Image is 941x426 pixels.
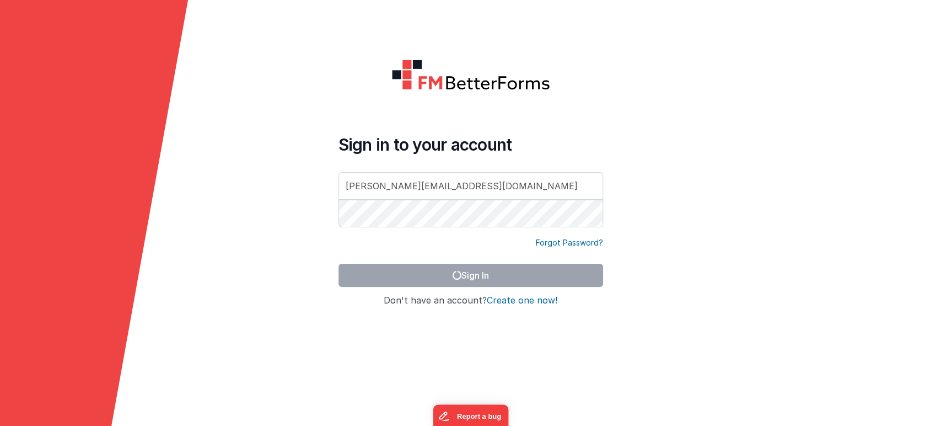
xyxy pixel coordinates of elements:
[338,296,603,306] h4: Don't have an account?
[536,237,603,248] a: Forgot Password?
[338,172,603,200] input: Email Address
[487,296,557,306] button: Create one now!
[338,135,603,155] h4: Sign in to your account
[338,264,603,287] button: Sign In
